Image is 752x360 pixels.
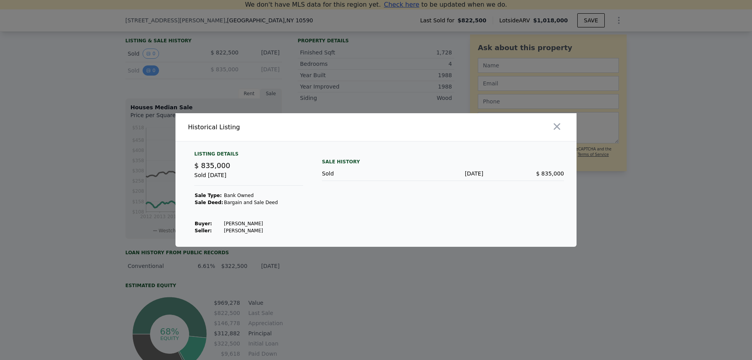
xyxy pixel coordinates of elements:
span: $ 835,000 [194,161,230,170]
strong: Sale Deed: [195,200,223,205]
td: Bank Owned [224,192,278,199]
div: Sold [322,170,403,177]
td: [PERSON_NAME] [224,227,278,234]
div: Sold [DATE] [194,171,303,186]
div: Historical Listing [188,123,373,132]
div: Sale History [322,157,564,166]
strong: Sale Type: [195,193,222,198]
strong: Seller : [195,228,212,233]
td: [PERSON_NAME] [224,220,278,227]
div: [DATE] [403,170,483,177]
strong: Buyer : [195,221,212,226]
div: Listing Details [194,151,303,160]
span: $ 835,000 [536,170,564,177]
td: Bargain and Sale Deed [224,199,278,206]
